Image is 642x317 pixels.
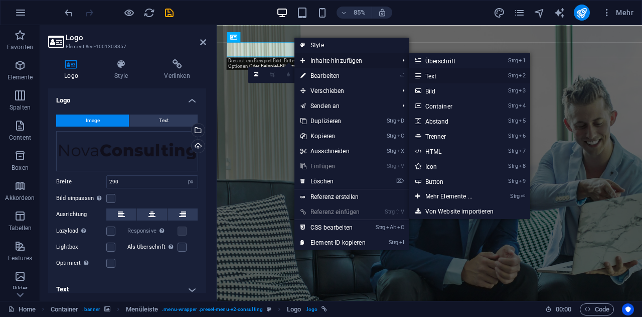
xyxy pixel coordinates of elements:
i: Strg [387,118,396,124]
i: Strg [508,72,518,79]
a: Wähle aus deinen Dateien, Stockfotos oder lade Dateien hoch [248,66,264,82]
span: . menu-wrapper .preset-menu-v2-consulting [162,303,263,315]
i: 8 [519,163,525,169]
p: Content [9,134,31,142]
h6: 85% [352,7,368,19]
label: Breite [56,179,106,184]
i: 5 [519,118,525,124]
i: Strg [508,102,518,109]
label: Responsive [127,225,178,237]
h4: Text [48,277,206,301]
i: Strg [389,239,398,246]
span: Image [86,115,100,127]
i: V [401,208,404,215]
i: 9 [519,178,525,184]
h4: Style [98,59,148,80]
i: Strg [508,178,518,184]
i: ⇧ [395,208,400,215]
p: Favoriten [7,43,33,51]
span: Text [159,115,169,127]
i: 4 [519,102,525,109]
label: Als Überschrift [127,241,178,253]
button: Image [56,115,129,127]
span: Klick zum Auswählen. Doppelklick zum Bearbeiten [51,303,79,315]
a: Style [294,38,409,53]
span: 00 00 [556,303,571,315]
span: Mehr [602,8,633,18]
p: Tabellen [9,224,32,232]
i: Alt [386,224,396,231]
span: : [563,305,564,313]
i: Seiten (Strg+Alt+S) [514,7,525,19]
i: D [397,118,404,124]
label: Optimiert [56,257,106,269]
i: C [397,224,404,231]
a: Strg5Abstand [409,114,493,129]
div: NovaConsulting-logo-dark.png [56,131,198,171]
i: Design (Strg+Alt+Y) [494,7,505,19]
a: StrgIElement-ID kopieren [294,235,372,250]
p: Spalten [10,103,31,112]
i: 7 [519,148,525,154]
a: Strg8Icon [409,159,493,174]
p: Akkordeon [5,194,35,202]
i: Navigator [534,7,545,19]
button: undo [63,7,75,19]
i: Strg [508,133,518,139]
button: reload [143,7,155,19]
h6: Session-Zeit [545,303,572,315]
a: ⏎Bearbeiten [294,68,372,83]
button: Mehr [598,5,637,21]
h4: Verlinken [148,59,206,80]
i: AI Writer [554,7,565,19]
button: navigator [534,7,546,19]
label: Lightbox [56,241,106,253]
i: Bei Größenänderung Zoomstufe automatisch an das gewählte Gerät anpassen. [378,8,387,17]
i: ⌦ [396,178,404,184]
h4: Logo [48,88,206,107]
span: Inhalte hinzufügen [294,53,394,68]
h3: Element #ed-1001308357 [66,42,186,51]
p: Boxen [12,164,29,172]
i: Veröffentlichen [576,7,587,19]
a: Strg⇧VReferenz einfügen [294,204,372,220]
label: Lazyload [56,225,106,237]
span: . banner [82,303,100,315]
a: Strg⏎Mehr Elemente ... [409,189,493,204]
nav: breadcrumb [51,303,328,315]
button: publish [574,5,590,21]
label: Ausrichtung [56,208,106,221]
a: Strg9Button [409,174,493,189]
i: Strg [508,148,518,154]
i: 1 [519,57,525,64]
p: Bilder [13,284,28,292]
a: Strg2Text [409,68,493,83]
i: 2 [519,72,525,79]
div: Dies ist ein Beispiel-Bild. Bitte austauschen für weitere Optionen. [227,57,351,69]
i: Strg [510,193,520,199]
a: Strg6Trenner [409,129,493,144]
button: save [163,7,175,19]
button: pages [514,7,526,19]
i: Strg [387,148,396,154]
a: Strg7HTML [409,144,493,159]
button: Text [129,115,198,127]
i: Strg [508,87,518,94]
h2: Logo [66,33,206,42]
i: Strg [508,57,518,64]
i: Element verfügt über einen Hintergrund [104,306,110,312]
span: Klick zum Auswählen. Doppelklick zum Bearbeiten [126,303,158,315]
i: Strg [508,163,518,169]
a: StrgXAusschneiden [294,144,372,159]
a: Referenz erstellen [294,189,409,204]
a: StrgVEinfügen [294,159,372,174]
i: Strg [387,163,396,169]
a: Strg4Container [409,98,493,114]
i: I [399,239,404,246]
a: Von Website importieren [409,204,530,219]
a: Weichzeichnen [281,66,297,82]
span: Verschieben [294,83,394,98]
i: Strg [385,208,394,215]
i: Element ist verlinkt [322,306,327,312]
button: Usercentrics [622,303,634,315]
